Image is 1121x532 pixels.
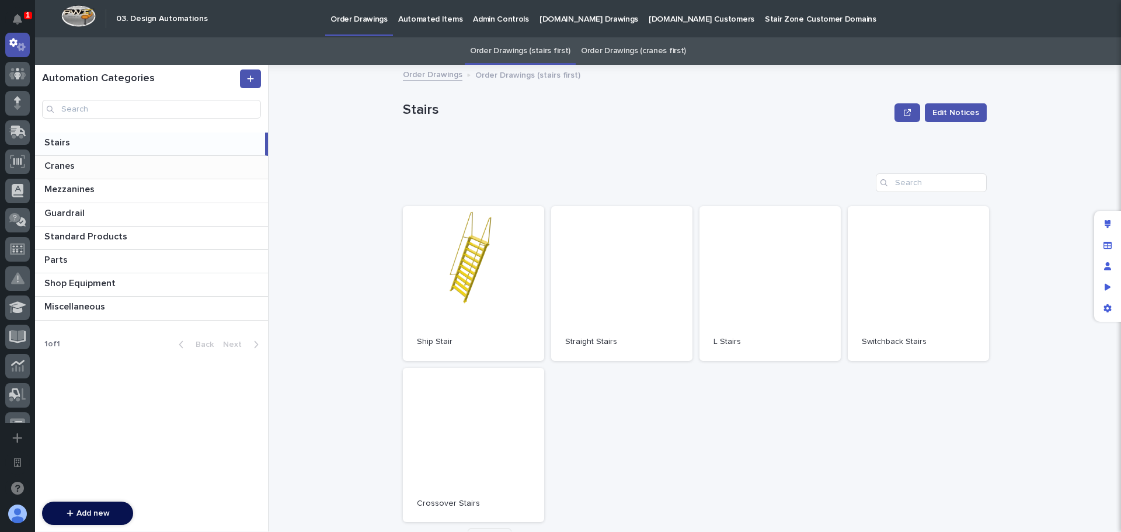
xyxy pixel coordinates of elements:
[44,135,72,148] p: Stairs
[403,206,544,361] a: Ship Stair
[36,200,95,209] span: [PERSON_NAME]
[5,476,30,500] button: Open support chat
[35,203,268,227] a: GuardrailGuardrail
[12,130,33,151] img: 1736555164131-43832dd5-751b-4058-ba23-39d91318e5a0
[23,248,64,260] span: Help Docs
[475,68,580,81] p: Order Drawings (stairs first)
[403,67,462,81] a: Order Drawings
[12,249,21,259] div: 📖
[35,227,268,250] a: Standard ProductsStandard Products
[44,229,130,242] p: Standard Products
[403,102,890,119] p: Stairs
[40,142,163,151] div: We're offline, we will be back soon!
[12,47,213,65] p: Welcome 👋
[40,130,192,142] div: Start new chat
[932,107,979,119] span: Edit Notices
[223,340,249,349] span: Next
[35,330,69,359] p: 1 of 1
[12,12,35,35] img: Stacker
[44,182,97,195] p: Mezzanines
[5,502,30,526] button: users-avatar
[417,337,530,347] p: Ship Stair
[189,340,214,349] span: Back
[82,276,141,286] a: Powered byPylon
[1097,256,1118,277] div: Manage users
[403,368,544,523] a: Crossover Stairs
[1097,214,1118,235] div: Edit layout
[15,14,30,33] div: Notifications1
[44,206,87,219] p: Guardrail
[1097,235,1118,256] div: Manage fields and data
[73,249,82,259] div: 🔗
[35,273,268,297] a: Shop EquipmentShop Equipment
[44,276,118,289] p: Shop Equipment
[699,206,841,361] a: L Stairs
[26,11,30,19] p: 1
[417,499,530,509] p: Crossover Stairs
[925,103,987,122] button: Edit Notices
[551,206,692,361] a: Straight Stairs
[44,158,77,172] p: Cranes
[713,337,827,347] p: L Stairs
[5,426,30,450] button: Add a new app...
[581,37,686,65] a: Order Drawings (cranes first)
[1097,277,1118,298] div: Preview as
[44,299,107,312] p: Miscellaneous
[35,250,268,273] a: PartsParts
[35,179,268,203] a: MezzaninesMezzanines
[218,339,268,350] button: Next
[5,450,30,475] button: Open workspace settings
[876,173,987,192] input: Search
[42,502,133,525] button: Add new
[35,133,268,156] a: StairsStairs
[42,100,261,119] input: Search
[565,337,678,347] p: Straight Stairs
[85,248,149,260] span: Onboarding Call
[862,337,975,347] p: Switchback Stairs
[848,206,989,361] a: Switchback Stairs
[470,37,570,65] a: Order Drawings (stairs first)
[7,244,68,265] a: 📖Help Docs
[1097,298,1118,319] div: App settings
[5,7,30,32] button: Notifications
[103,200,127,209] span: [DATE]
[12,189,30,207] img: Jeff Miller
[42,72,238,85] h1: Automation Categories
[44,252,70,266] p: Parts
[181,168,213,182] button: See all
[116,277,141,286] span: Pylon
[169,339,218,350] button: Back
[61,5,96,27] img: Workspace Logo
[12,171,78,180] div: Past conversations
[35,156,268,179] a: CranesCranes
[97,200,101,209] span: •
[199,134,213,148] button: Start new chat
[12,65,213,84] p: How can we help?
[35,297,268,320] a: MiscellaneousMiscellaneous
[68,244,154,265] a: 🔗Onboarding Call
[116,14,208,24] h2: 03. Design Automations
